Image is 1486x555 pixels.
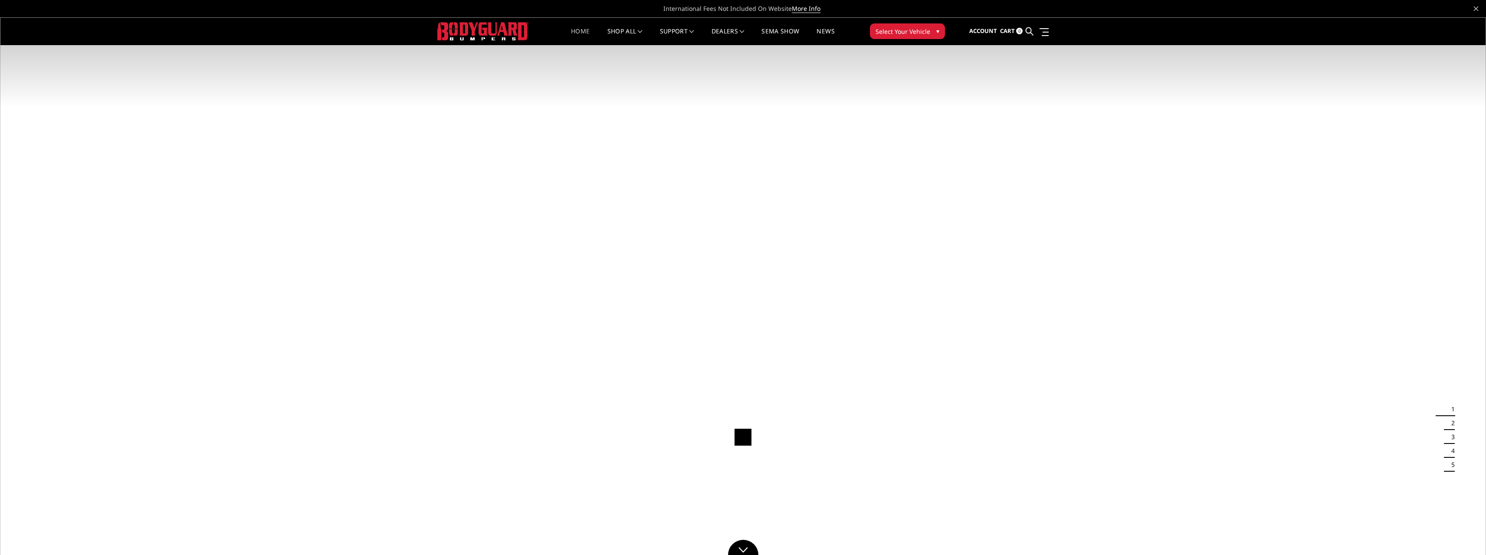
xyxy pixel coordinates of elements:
button: 4 of 5 [1446,444,1455,458]
a: Home [571,28,590,45]
span: Account [969,27,997,35]
button: Select Your Vehicle [870,23,945,39]
button: 3 of 5 [1446,430,1455,444]
span: Cart [1000,27,1015,35]
button: 5 of 5 [1446,458,1455,472]
a: Cart 0 [1000,20,1023,43]
button: 1 of 5 [1446,403,1455,417]
a: More Info [792,4,820,13]
a: SEMA Show [761,28,799,45]
img: BODYGUARD BUMPERS [437,22,528,40]
a: Dealers [712,28,745,45]
button: 2 of 5 [1446,417,1455,430]
span: ▾ [936,26,939,36]
a: News [817,28,834,45]
a: Support [660,28,694,45]
a: Click to Down [728,540,758,555]
span: 0 [1016,28,1023,34]
span: Select Your Vehicle [876,27,930,36]
a: Account [969,20,997,43]
a: shop all [607,28,643,45]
